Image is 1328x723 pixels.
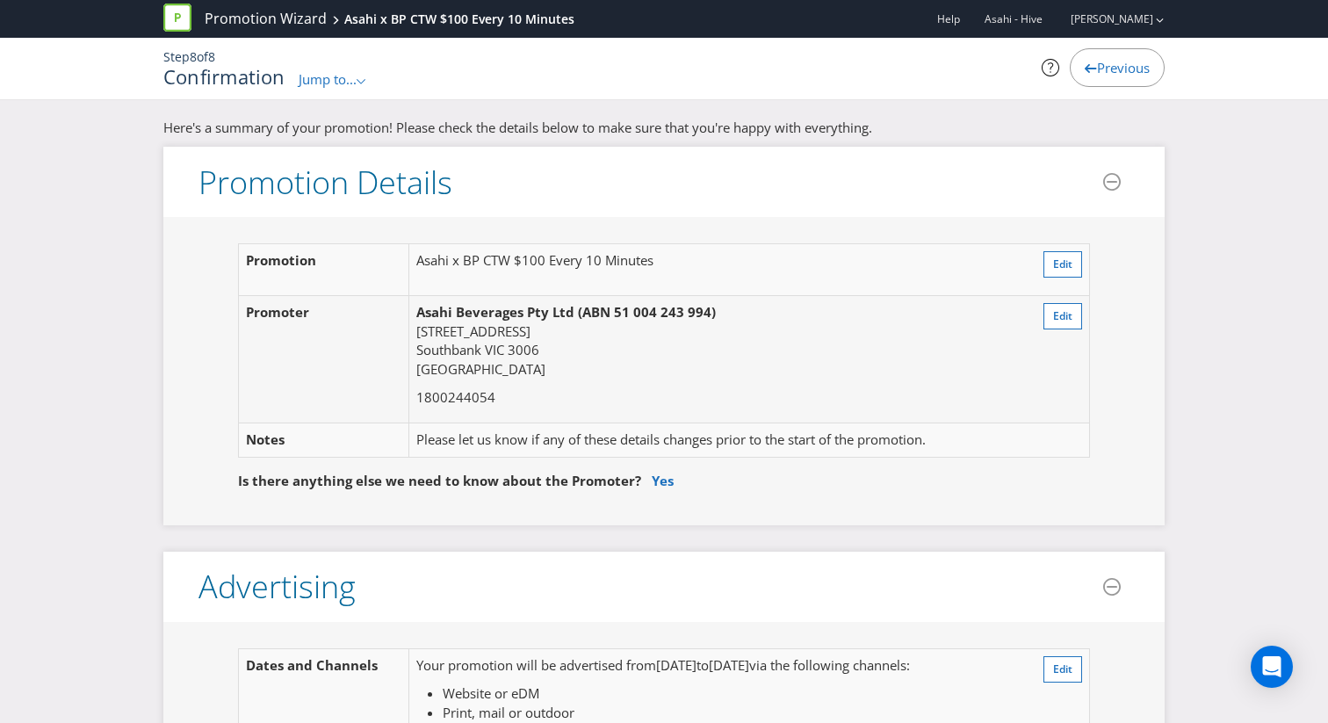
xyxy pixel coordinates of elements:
div: Open Intercom Messenger [1251,646,1293,688]
p: 1800244054 [416,388,1009,407]
p: Here's a summary of your promotion! Please check the details below to make sure that you're happy... [163,119,1165,137]
span: Website or eDM [443,684,539,702]
span: Jump to... [299,70,357,88]
span: 3006 [508,341,539,358]
span: Edit [1053,308,1072,323]
td: Asahi x BP CTW $100 Every 10 Minutes [408,244,1015,296]
button: Edit [1043,656,1082,683]
span: [DATE] [656,656,696,674]
span: of [197,48,208,65]
span: via the following channels: [749,656,910,674]
td: Notes [239,423,409,457]
td: Please let us know if any of these details changes prior to the start of the promotion. [408,423,1015,457]
span: Step [163,48,190,65]
div: Asahi x BP CTW $100 Every 10 Minutes [344,11,574,28]
span: Is there anything else we need to know about the Promoter? [238,472,641,489]
a: [PERSON_NAME] [1053,11,1153,26]
span: 8 [208,48,215,65]
span: Edit [1053,257,1072,271]
span: Asahi Beverages Pty Ltd [416,303,574,321]
span: Your promotion will be advertised from [416,656,656,674]
a: Yes [652,472,674,489]
span: 8 [190,48,197,65]
a: Help [937,11,960,26]
a: Promotion Wizard [205,9,327,29]
td: Promotion [239,244,409,296]
span: (ABN 51 004 243 994) [578,303,716,321]
h3: Promotion Details [198,165,452,200]
span: Print, mail or outdoor [443,704,574,721]
span: Previous [1097,59,1150,76]
button: Edit [1043,251,1082,278]
button: Edit [1043,303,1082,329]
span: [GEOGRAPHIC_DATA] [416,360,545,378]
span: Promoter [246,303,309,321]
span: [DATE] [709,656,749,674]
span: VIC [485,341,504,358]
span: Edit [1053,662,1072,676]
span: Asahi - Hive [985,11,1043,26]
span: Southbank [416,341,481,358]
span: [STREET_ADDRESS] [416,322,530,340]
h1: Confirmation [163,66,285,87]
span: to [696,656,709,674]
h3: Advertising [198,569,356,604]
